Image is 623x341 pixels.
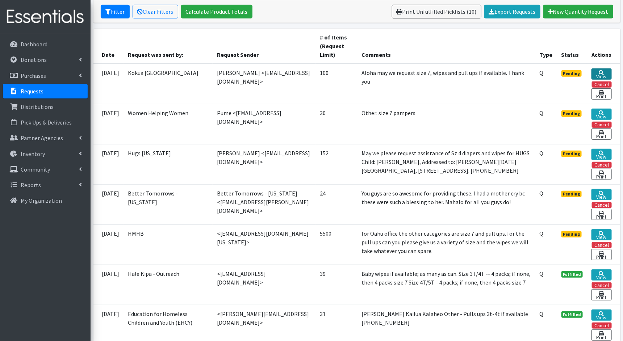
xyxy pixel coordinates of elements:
a: New Quantity Request [543,5,613,18]
td: [DATE] [93,144,124,184]
abbr: Quantity [540,150,544,157]
button: Cancel [592,122,612,128]
a: Clear Filters [133,5,178,18]
a: Pick Ups & Deliveries [3,115,88,130]
button: Filter [101,5,130,18]
td: Pume <[EMAIL_ADDRESS][DOMAIN_NAME]> [213,104,315,144]
span: Pending [561,231,582,237]
a: Print [591,289,611,300]
a: Requests [3,84,88,98]
td: Better Tomorrows - [US_STATE] [124,184,213,224]
span: Pending [561,151,582,157]
p: Requests [21,88,43,95]
a: Partner Agencies [3,131,88,145]
th: Status [557,29,588,64]
th: Request Sender [213,29,315,64]
td: 39 [315,265,357,305]
td: 24 [315,184,357,224]
td: HMHB [124,224,213,265]
button: Cancel [592,202,612,208]
a: View [591,229,611,240]
td: <[EMAIL_ADDRESS][DOMAIN_NAME]> [213,265,315,305]
span: Pending [561,110,582,117]
td: [DATE] [93,184,124,224]
a: Distributions [3,100,88,114]
span: Fulfilled [561,311,583,318]
a: My Organization [3,193,88,208]
td: Hugs [US_STATE] [124,144,213,184]
img: HumanEssentials [3,5,88,29]
th: Comments [357,29,535,64]
td: May we please request assistance of Sz 4 diapers and wipes for HUGS Child: [PERSON_NAME], Address... [357,144,535,184]
a: View [591,109,611,120]
button: Cancel [592,242,612,248]
td: [DATE] [93,224,124,265]
p: Reports [21,181,41,189]
abbr: Quantity [540,109,544,117]
button: Cancel [592,81,612,88]
button: Cancel [592,323,612,329]
td: Women Helping Women [124,104,213,144]
td: 5500 [315,224,357,265]
a: Print [591,209,611,220]
p: Community [21,166,50,173]
button: Cancel [592,282,612,289]
td: [PERSON_NAME] <[EMAIL_ADDRESS][DOMAIN_NAME]> [213,144,315,184]
td: Aloha may we request size 7, wipes and pull ups if available. Thank you [357,64,535,104]
a: Print [591,88,611,100]
abbr: Quantity [540,310,544,317]
th: Actions [587,29,620,64]
p: Purchases [21,72,46,79]
a: Inventory [3,147,88,161]
td: Hale Kipa - Outreach [124,265,213,305]
a: View [591,189,611,200]
td: 152 [315,144,357,184]
td: You guys are so awesome for providing these. I had a mother cry bc these were such a blessing to ... [357,184,535,224]
abbr: Quantity [540,69,544,76]
a: Print Unfulfilled Picklists (10) [392,5,481,18]
td: Baby wipes if available; as many as can. Size 3T/4T -- 4 packs; if none, then 4 packs size 7 Size... [357,265,535,305]
th: # of Items (Request Limit) [315,29,357,64]
a: View [591,310,611,321]
p: Pick Ups & Deliveries [21,119,72,126]
a: Print [591,169,611,180]
a: Dashboard [3,37,88,51]
span: Fulfilled [561,271,583,278]
a: Donations [3,52,88,67]
td: 30 [315,104,357,144]
td: 100 [315,64,357,104]
td: Other: size 7 pampers [357,104,535,144]
td: Better Tomorrows - [US_STATE] <[EMAIL_ADDRESS][PERSON_NAME][DOMAIN_NAME]> [213,184,315,224]
th: Date [93,29,124,64]
a: Community [3,162,88,177]
p: Distributions [21,103,54,110]
button: Cancel [592,162,612,168]
p: Donations [21,56,47,63]
a: Reports [3,178,88,192]
td: [PERSON_NAME] <[EMAIL_ADDRESS][DOMAIN_NAME]> [213,64,315,104]
a: View [591,269,611,281]
p: Inventory [21,150,45,157]
a: Purchases [3,68,88,83]
span: Pending [561,70,582,77]
a: Print [591,129,611,140]
span: Pending [561,191,582,197]
a: View [591,149,611,160]
a: Print [591,249,611,260]
td: [DATE] [93,64,124,104]
td: [DATE] [93,265,124,305]
td: <[EMAIL_ADDRESS][DOMAIN_NAME][US_STATE]> [213,224,315,265]
p: Dashboard [21,41,47,48]
td: Kokua [GEOGRAPHIC_DATA] [124,64,213,104]
td: [DATE] [93,104,124,144]
a: Export Requests [484,5,540,18]
th: Request was sent by: [124,29,213,64]
abbr: Quantity [540,190,544,197]
th: Type [535,29,557,64]
p: Partner Agencies [21,134,63,142]
abbr: Quantity [540,230,544,237]
p: My Organization [21,197,62,204]
a: Print [591,329,611,341]
abbr: Quantity [540,270,544,277]
a: Calculate Product Totals [181,5,252,18]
